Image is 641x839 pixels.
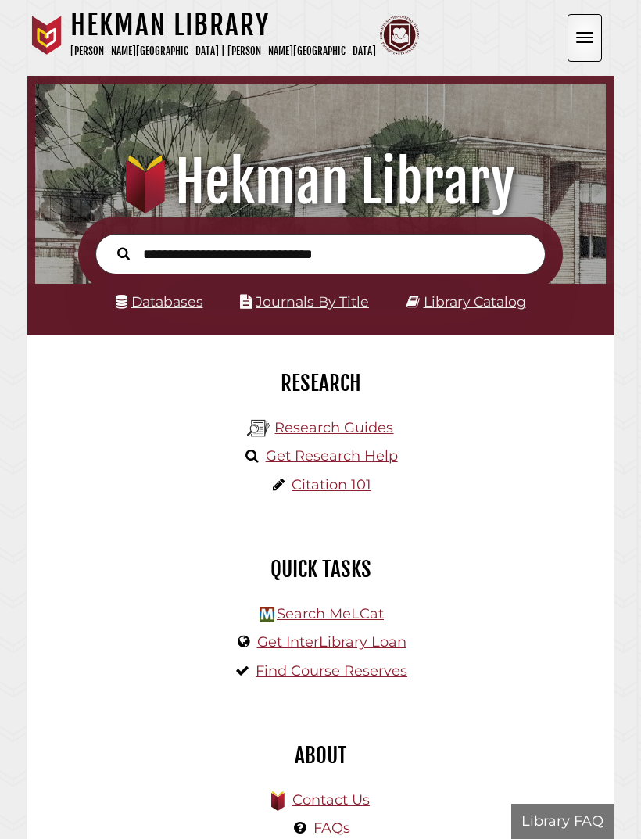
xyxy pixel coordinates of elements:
button: Open the menu [568,14,602,62]
a: Citation 101 [292,476,371,493]
a: Contact Us [292,791,370,809]
h2: Research [39,370,602,396]
img: Hekman Library Logo [260,607,274,622]
h1: Hekman Library [70,8,376,42]
a: FAQs [313,819,350,837]
img: Calvin Theological Seminary [380,16,419,55]
i: Search [117,247,130,261]
a: Get Research Help [266,447,398,464]
a: Library Catalog [424,293,526,310]
a: Find Course Reserves [256,662,407,679]
a: Research Guides [274,419,393,436]
a: Search MeLCat [277,605,384,622]
a: Databases [116,293,203,310]
a: Get InterLibrary Loan [257,633,406,651]
p: [PERSON_NAME][GEOGRAPHIC_DATA] | [PERSON_NAME][GEOGRAPHIC_DATA] [70,42,376,60]
h2: About [39,742,602,769]
a: Journals By Title [256,293,369,310]
img: Hekman Library Logo [247,417,270,440]
h2: Quick Tasks [39,556,602,583]
img: Calvin University [27,16,66,55]
h1: Hekman Library [45,148,596,217]
button: Search [109,243,138,263]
